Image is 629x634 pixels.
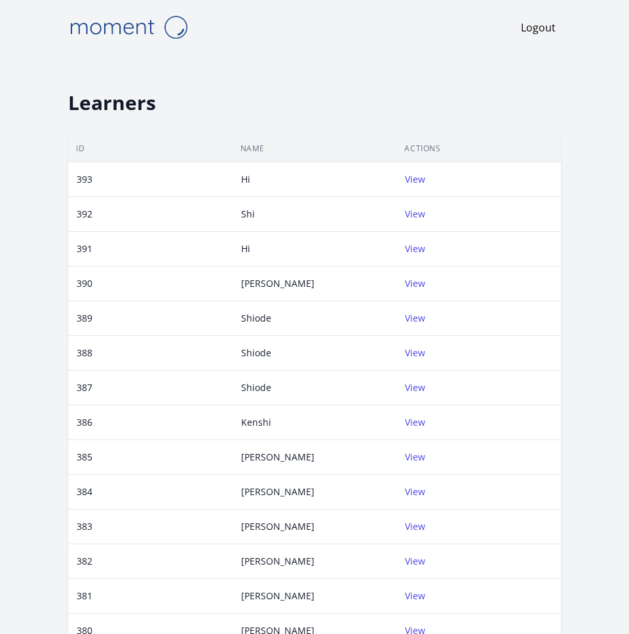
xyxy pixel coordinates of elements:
[396,136,561,162] th: Actions
[69,208,100,221] div: 392
[405,520,425,532] a: View
[68,91,561,115] h2: Learners
[63,10,194,44] img: Moment
[405,416,425,428] a: View
[233,451,322,464] div: [PERSON_NAME]
[233,416,279,429] div: Kenshi
[233,555,322,568] div: [PERSON_NAME]
[405,451,425,463] a: View
[405,346,425,359] a: View
[405,242,425,255] a: View
[405,208,425,220] a: View
[69,346,100,360] div: 388
[68,136,233,162] th: ID
[69,242,100,255] div: 391
[405,173,425,185] a: View
[233,208,263,221] div: Shi
[69,589,100,603] div: 381
[405,485,425,498] a: View
[69,451,100,464] div: 385
[233,242,258,255] div: Hi
[69,381,100,394] div: 387
[405,555,425,567] a: View
[233,173,258,186] div: Hi
[69,277,100,290] div: 390
[521,20,556,35] a: Logout
[405,589,425,602] a: View
[233,277,322,290] div: [PERSON_NAME]
[69,485,100,498] div: 384
[405,381,425,394] a: View
[69,520,100,533] div: 383
[69,312,100,325] div: 389
[405,312,425,324] a: View
[233,520,322,533] div: [PERSON_NAME]
[233,136,397,162] th: Name
[69,173,100,186] div: 393
[233,312,279,325] div: Shiode
[405,277,425,289] a: View
[69,416,100,429] div: 386
[233,381,279,394] div: Shiode
[233,485,322,498] div: [PERSON_NAME]
[233,589,322,603] div: [PERSON_NAME]
[233,346,279,360] div: Shiode
[69,555,100,568] div: 382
